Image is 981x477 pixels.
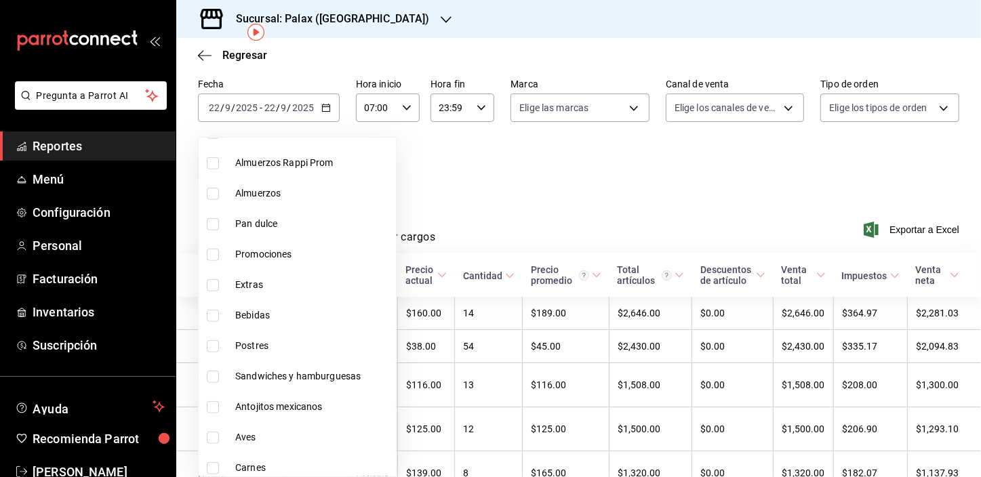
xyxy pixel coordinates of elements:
[235,186,391,201] span: Almuerzos
[235,461,391,475] span: Carnes
[247,24,264,41] img: Tooltip marker
[235,339,391,353] span: Postres
[235,430,391,444] span: Aves
[235,217,391,231] span: Pan dulce
[235,278,391,292] span: Extras
[235,247,391,262] span: Promociones
[235,369,391,383] span: Sandwiches y hamburguesas
[235,308,391,323] span: Bebidas
[235,156,391,170] span: Almuerzos Rappi Prom
[235,400,391,414] span: Antojitos mexicanos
